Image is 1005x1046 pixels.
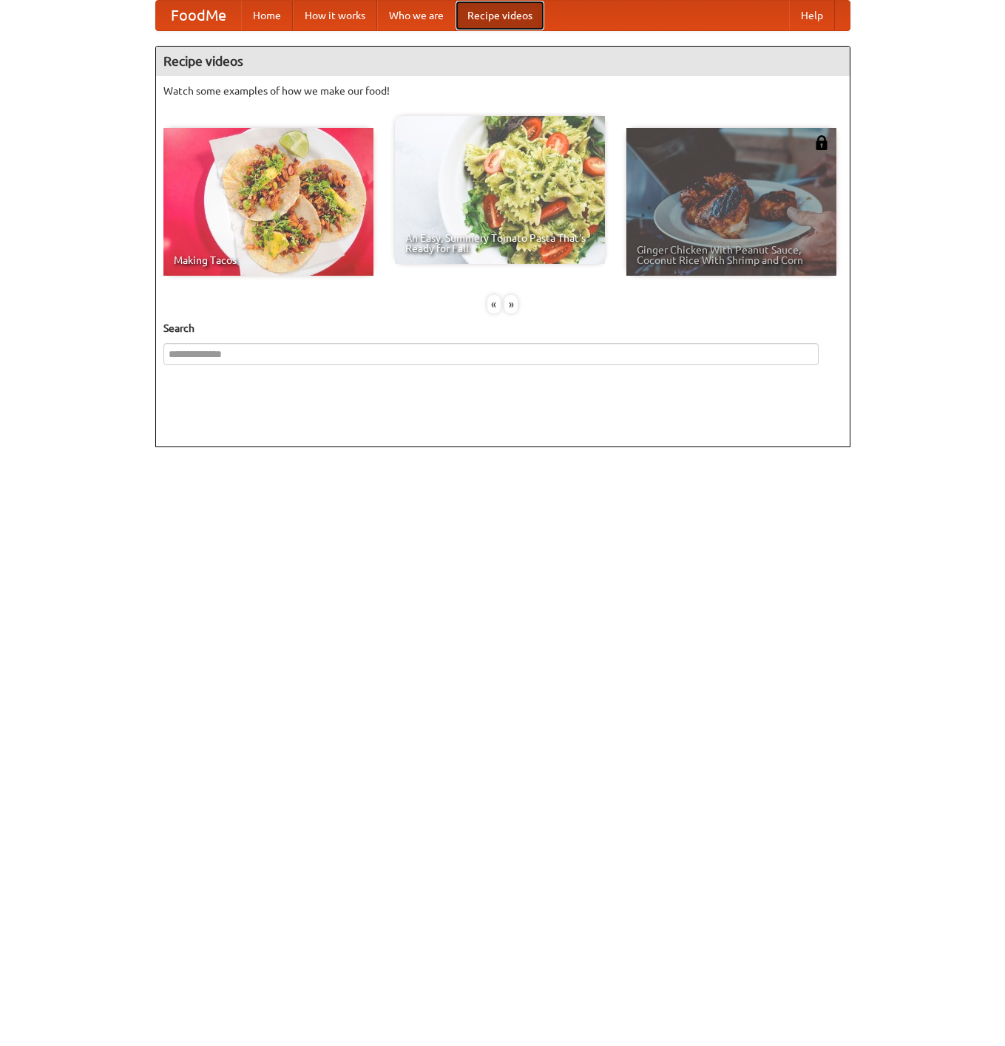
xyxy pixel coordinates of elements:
div: « [487,295,501,313]
span: An Easy, Summery Tomato Pasta That's Ready for Fall [405,233,595,254]
div: » [504,295,518,313]
a: Who we are [377,1,456,30]
span: Making Tacos [174,255,363,265]
a: Recipe videos [456,1,544,30]
a: FoodMe [156,1,241,30]
p: Watch some examples of how we make our food! [163,84,842,98]
a: Making Tacos [163,128,373,276]
h4: Recipe videos [156,47,850,76]
a: Home [241,1,293,30]
a: Help [789,1,835,30]
img: 483408.png [814,135,829,150]
a: How it works [293,1,377,30]
h5: Search [163,321,842,336]
a: An Easy, Summery Tomato Pasta That's Ready for Fall [395,116,605,264]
